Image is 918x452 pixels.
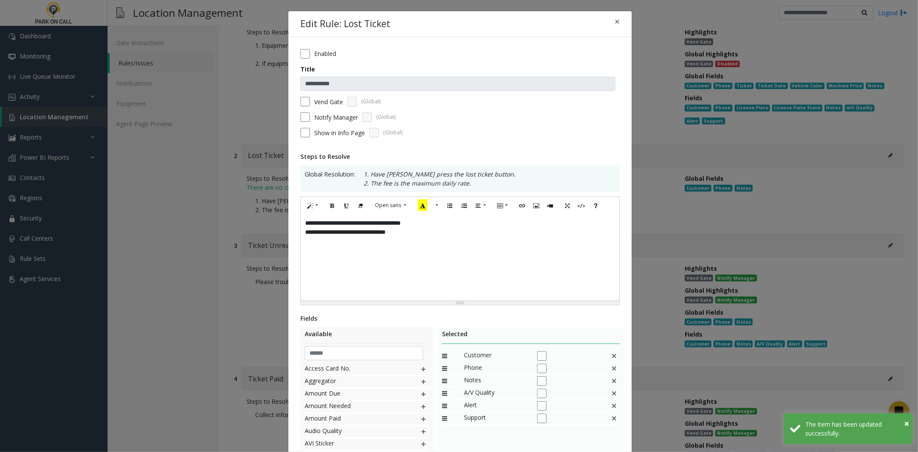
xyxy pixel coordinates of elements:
span: Access Card No. [305,364,402,375]
div: Selected [442,329,620,344]
button: Ordered list (CTRL+SHIFT+NUM8) [457,199,471,212]
span: A/V Quality [464,388,529,399]
label: Title [300,65,315,74]
span: Global Resolution: [305,170,355,188]
button: Recent Color [413,199,432,212]
img: This is a default field and cannot be deleted. [611,400,618,412]
img: plusIcon.svg [420,364,427,375]
button: Code View [574,199,589,212]
span: Aggregator [305,376,402,387]
span: × [615,15,620,28]
div: Resize [301,301,619,305]
img: false [611,363,618,374]
span: Support [464,413,529,424]
span: (Global) [376,113,396,121]
button: Table [493,199,513,212]
div: The item has been updated successfully. [805,420,906,438]
button: Paragraph [471,199,491,212]
img: false [611,350,618,362]
span: Customer [464,350,529,362]
img: plusIcon.svg [420,439,427,450]
p: 1. Have [PERSON_NAME] press the lost ticket button. 2. The fee is the maximum daily rate. [355,170,516,188]
label: Enabled [314,49,336,58]
button: Remove Font Style (CTRL+\) [353,199,368,212]
button: Close [609,11,626,32]
h4: Edit Rule: Lost Ticket [300,17,390,31]
img: plusIcon.svg [420,401,427,412]
img: plusIcon.svg [420,414,427,425]
span: Open sans [375,201,401,209]
label: Notify Manager [314,113,358,122]
span: × [904,418,909,429]
span: Phone [464,363,529,374]
span: AVI Sticker [305,439,402,450]
button: Font Family [370,199,411,212]
button: Underline (CTRL+U) [339,199,354,212]
span: (Global) [383,129,402,136]
div: Steps to Resolve [300,152,620,161]
button: Unordered list (CTRL+SHIFT+NUM7) [442,199,457,212]
img: This is a default field and cannot be deleted. [611,388,618,399]
button: Bold (CTRL+B) [325,199,340,212]
img: This is a default field and cannot be deleted. [611,375,618,387]
button: Style [303,199,323,212]
div: Available [305,329,429,344]
span: Show in Info Page [314,128,365,137]
img: This is a default field and cannot be deleted. [611,413,618,424]
span: (Global) [361,98,380,105]
span: Amount Paid [305,414,402,425]
span: Amount Due [305,389,402,400]
button: Video [543,199,558,212]
img: plusIcon.svg [420,426,427,437]
img: plusIcon.svg [420,376,427,387]
div: Fields [300,314,620,323]
button: More Color [432,199,440,212]
span: Notes [464,375,529,387]
button: Help [588,199,603,212]
img: plusIcon.svg [420,389,427,400]
span: Audio Quality [305,426,402,437]
button: Picture [529,199,544,212]
button: Close [904,417,909,430]
button: Full Screen [560,199,575,212]
label: Vend Gate [314,97,343,106]
button: Link (CTRL+K) [515,199,529,212]
span: Amount Needed [305,401,402,412]
span: Alert [464,400,529,412]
